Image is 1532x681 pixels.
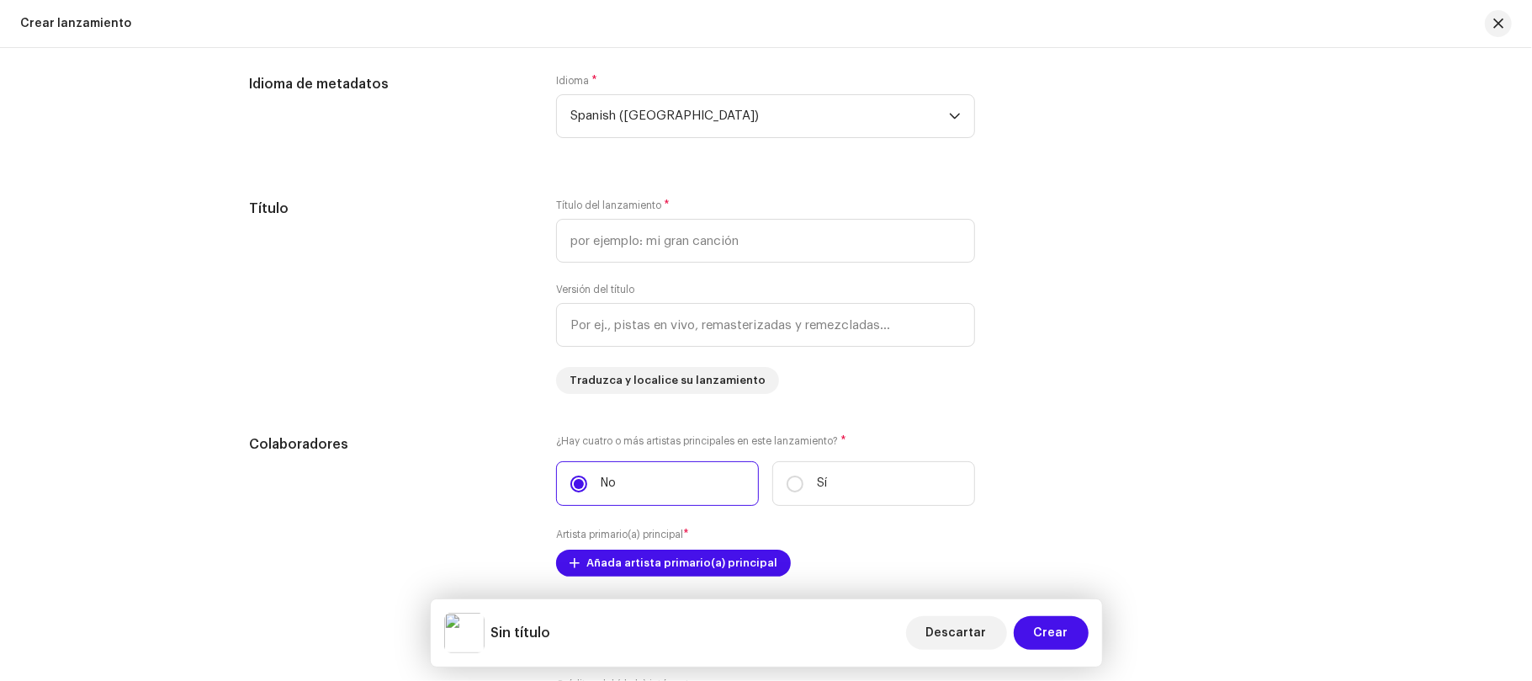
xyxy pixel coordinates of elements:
[556,550,791,577] button: Añada artista primario(a) principal
[926,616,987,650] span: Descartar
[556,74,597,88] label: Idioma
[250,199,530,219] h5: Título
[601,475,616,492] p: No
[556,199,670,212] label: Título del lanzamiento
[1034,616,1068,650] span: Crear
[556,219,975,263] input: por ejemplo: mi gran canción
[570,364,766,397] span: Traduzca y localice su lanzamiento
[817,475,827,492] p: Sí
[570,95,949,137] span: Spanish (Latin America)
[586,546,777,580] span: Añada artista primario(a) principal
[556,529,683,540] small: Artista primario(a) principal
[556,283,634,296] label: Versión del título
[444,613,485,653] img: 1e2193b2-508c-4e53-b505-f6bbcbc13c85
[556,303,975,347] input: Por ej., pistas en vivo, remasterizadas y remezcladas...
[906,616,1007,650] button: Descartar
[491,623,551,643] h5: Sin título
[1014,616,1089,650] button: Crear
[250,434,530,455] h5: Colaboradores
[556,367,779,394] button: Traduzca y localice su lanzamiento
[250,74,530,94] h5: Idioma de metadatos
[556,434,975,448] label: ¿Hay cuatro o más artistas principales en este lanzamiento?
[949,95,961,137] div: dropdown trigger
